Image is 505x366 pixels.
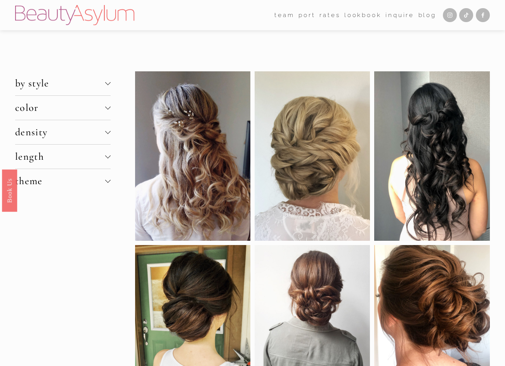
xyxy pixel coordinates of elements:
[15,77,105,90] span: by style
[15,150,105,163] span: length
[15,96,111,120] button: color
[274,10,294,21] span: team
[2,169,17,212] a: Book Us
[443,8,457,22] a: Instagram
[15,102,105,114] span: color
[476,8,490,22] a: Facebook
[418,9,436,21] a: Blog
[319,9,340,21] a: Rates
[15,169,111,193] button: theme
[298,9,315,21] a: port
[385,9,414,21] a: Inquire
[459,8,473,22] a: TikTok
[15,145,111,169] button: length
[15,5,134,25] img: Beauty Asylum | Bridal Hair &amp; Makeup Charlotte &amp; Atlanta
[15,71,111,95] button: by style
[344,9,382,21] a: Lookbook
[274,9,294,21] a: folder dropdown
[15,126,105,138] span: density
[15,175,105,187] span: theme
[15,120,111,144] button: density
